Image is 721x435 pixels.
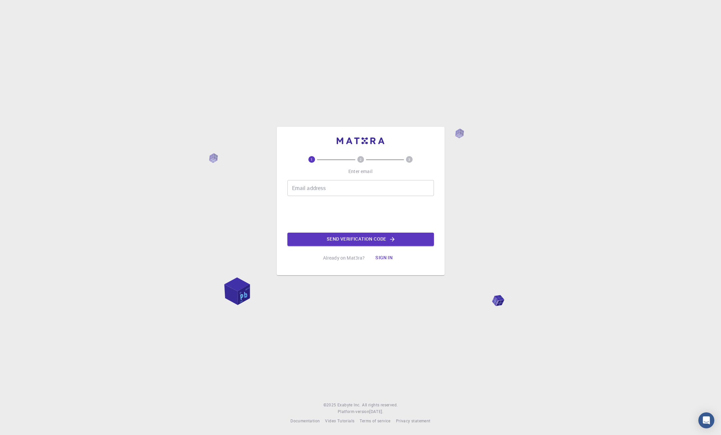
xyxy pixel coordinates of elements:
iframe: reCAPTCHA [310,201,411,227]
text: 2 [360,157,362,162]
a: Video Tutorials [325,418,354,424]
span: © 2025 [323,402,337,408]
span: Exabyte Inc. [337,402,361,407]
p: Already on Mat3ra? [323,255,365,261]
span: Platform version [338,408,369,415]
span: Privacy statement [396,418,431,423]
span: Terms of service [360,418,390,423]
span: All rights reserved. [362,402,398,408]
a: Documentation [290,418,320,424]
div: Open Intercom Messenger [698,412,714,428]
text: 1 [311,157,313,162]
span: [DATE] . [369,409,383,414]
button: Sign in [370,251,398,265]
span: Video Tutorials [325,418,354,423]
span: Documentation [290,418,320,423]
a: Terms of service [360,418,390,424]
a: Exabyte Inc. [337,402,361,408]
text: 3 [408,157,410,162]
p: Enter email [348,168,373,175]
a: [DATE]. [369,408,383,415]
a: Privacy statement [396,418,431,424]
button: Send verification code [287,233,434,246]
